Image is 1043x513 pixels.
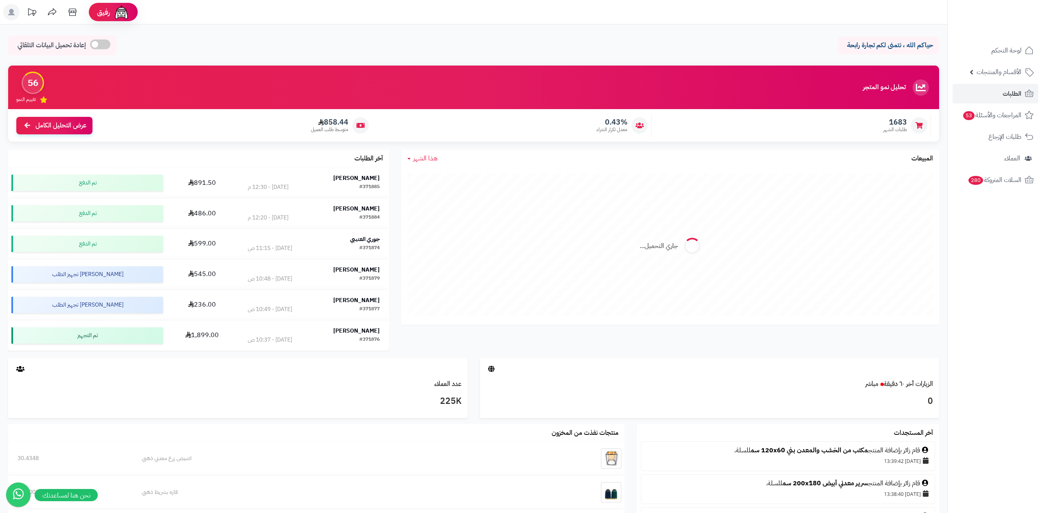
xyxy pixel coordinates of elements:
[248,183,288,191] div: [DATE] - 12:30 م
[1004,153,1020,164] span: العملاء
[18,41,86,50] span: إعادة تحميل البيانات التلقائي
[953,105,1038,125] a: المراجعات والأسئلة53
[333,204,380,213] strong: [PERSON_NAME]
[359,183,380,191] div: #371885
[11,327,163,344] div: تم التجهيز
[166,229,238,259] td: 599.00
[333,174,380,182] strong: [PERSON_NAME]
[883,118,907,127] span: 1683
[97,7,110,17] span: رفيق
[601,482,621,502] img: فازه بشريط ذهبي
[963,111,975,120] span: 53
[863,84,906,91] h3: تحليل نمو المتجر
[11,297,163,313] div: [PERSON_NAME] تجهيز الطلب
[166,198,238,228] td: 486.00
[962,110,1021,121] span: المراجعات والأسئلة
[894,430,933,437] h3: آخر المستجدات
[11,236,163,252] div: تم الدفع
[750,445,868,455] a: مكتب من الخشب والمعدن بني 120x60 سم
[16,117,92,134] a: عرض التحليل الكامل
[865,379,933,389] a: الزيارات آخر ٦٠ دقيقةمباشر
[248,336,292,344] div: [DATE] - 10:37 ص
[645,488,931,500] div: [DATE] 13:38:40
[11,205,163,221] div: تم الدفع
[11,175,163,191] div: تم الدفع
[953,149,1038,168] a: العملاء
[988,131,1021,142] span: طلبات الإرجاع
[18,488,123,496] div: 36.0000
[953,41,1038,60] a: لوحة التحكم
[359,305,380,313] div: #371877
[645,455,931,467] div: [DATE] 13:39:42
[953,84,1038,103] a: الطلبات
[359,336,380,344] div: #371876
[248,275,292,283] div: [DATE] - 10:48 ص
[22,4,42,22] a: تحديثات المنصة
[142,454,532,463] div: اصيص زرع معدني ذهبي
[18,454,123,463] div: 30.4348
[333,327,380,335] strong: [PERSON_NAME]
[968,176,983,185] span: 280
[1003,88,1021,99] span: الطلبات
[359,244,380,252] div: #371874
[640,241,678,251] div: جاري التحميل...
[968,174,1021,186] span: السلات المتروكة
[248,214,288,222] div: [DATE] - 12:20 م
[166,259,238,289] td: 545.00
[354,155,383,162] h3: آخر الطلبات
[843,41,933,50] p: حياكم الله ، نتمنى لكم تجارة رابحة
[166,320,238,351] td: 1,899.00
[596,118,627,127] span: 0.43%
[991,45,1021,56] span: لوحة التحكم
[413,153,438,163] span: هذا الشهر
[434,379,462,389] a: عدد العملاء
[248,244,292,252] div: [DATE] - 11:15 ص
[883,126,907,133] span: طلبات الشهر
[11,266,163,283] div: [PERSON_NAME] تجهيز الطلب
[601,448,621,469] img: اصيص زرع معدني ذهبي
[552,430,618,437] h3: منتجات نفذت من المخزون
[14,395,462,408] h3: 225K
[113,4,130,20] img: ai-face.png
[407,154,438,163] a: هذا الشهر
[166,168,238,198] td: 891.50
[311,126,348,133] span: متوسط طلب العميل
[350,235,380,243] strong: جوري العتيبي
[953,170,1038,190] a: السلات المتروكة280
[166,290,238,320] td: 236.00
[248,305,292,313] div: [DATE] - 10:49 ص
[596,126,627,133] span: معدل تكرار الشراء
[333,296,380,305] strong: [PERSON_NAME]
[953,127,1038,147] a: طلبات الإرجاع
[486,395,933,408] h3: 0
[977,66,1021,78] span: الأقسام والمنتجات
[359,275,380,283] div: #371879
[16,96,36,103] span: تقييم النمو
[782,478,868,488] a: سرير معدني أبيض 200x180 سم
[359,214,380,222] div: #371884
[35,121,86,130] span: عرض التحليل الكامل
[645,446,931,455] div: قام زائر بإضافة المنتج للسلة.
[311,118,348,127] span: 858.44
[333,265,380,274] strong: [PERSON_NAME]
[865,379,878,389] small: مباشر
[988,23,1035,40] img: logo-2.png
[911,155,933,162] h3: المبيعات
[645,479,931,488] div: قام زائر بإضافة المنتج للسلة.
[142,488,532,496] div: فازه بشريط ذهبي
